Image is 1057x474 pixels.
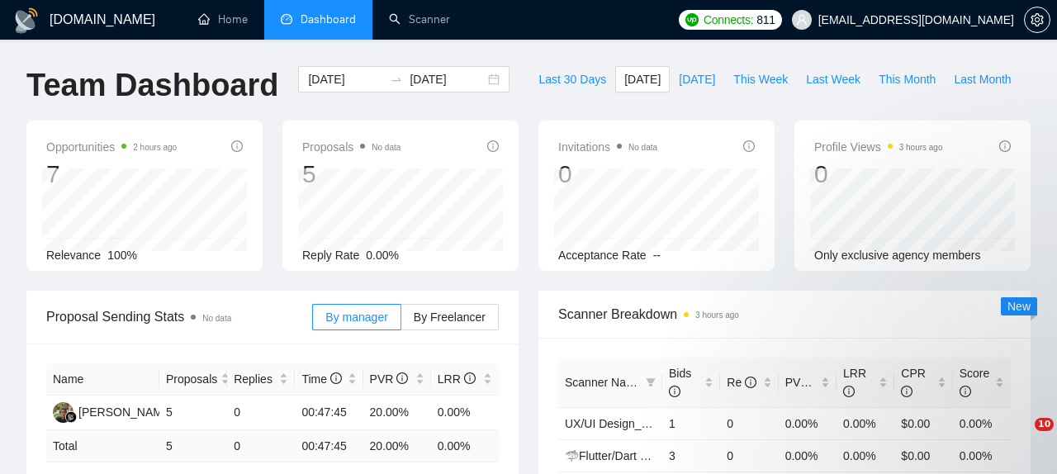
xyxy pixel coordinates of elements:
[662,439,720,472] td: 3
[438,372,476,386] span: LRR
[806,70,860,88] span: Last Week
[953,439,1011,472] td: 0.00%
[756,11,775,29] span: 811
[538,70,606,88] span: Last 30 Days
[670,66,724,92] button: [DATE]
[396,372,408,384] span: info-circle
[653,249,661,262] span: --
[301,372,341,386] span: Time
[330,372,342,384] span: info-circle
[814,249,981,262] span: Only exclusive agency members
[1001,418,1040,457] iframe: Intercom live chat
[720,407,778,439] td: 0
[558,137,657,157] span: Invitations
[945,66,1020,92] button: Last Month
[894,439,952,472] td: $0.00
[954,70,1011,88] span: Last Month
[615,66,670,92] button: [DATE]
[662,407,720,439] td: 1
[1007,300,1031,313] span: New
[325,310,387,324] span: By manager
[302,159,401,190] div: 5
[679,70,715,88] span: [DATE]
[814,137,943,157] span: Profile Views
[669,386,680,397] span: info-circle
[410,70,485,88] input: End date
[870,66,945,92] button: This Month
[720,439,778,472] td: 0
[727,376,756,389] span: Re
[227,396,295,430] td: 0
[899,143,943,152] time: 3 hours ago
[46,363,159,396] th: Name
[46,137,177,157] span: Opportunities
[1025,13,1050,26] span: setting
[370,372,409,386] span: PVR
[1035,418,1054,431] span: 10
[431,396,499,430] td: 0.00%
[669,367,691,398] span: Bids
[414,310,486,324] span: By Freelancer
[46,249,101,262] span: Relevance
[65,411,77,423] img: gigradar-bm.png
[558,159,657,190] div: 0
[308,70,383,88] input: Start date
[53,405,297,418] a: IB[PERSON_NAME] Gde [PERSON_NAME]
[133,143,177,152] time: 2 hours ago
[295,396,363,430] td: 00:47:45
[366,249,399,262] span: 0.00%
[227,430,295,462] td: 0
[464,372,476,384] span: info-circle
[1024,13,1050,26] a: setting
[431,430,499,462] td: 0.00 %
[837,439,894,472] td: 0.00%
[159,430,227,462] td: 5
[46,430,159,462] td: Total
[281,13,292,25] span: dashboard
[227,363,295,396] th: Replies
[565,417,685,430] a: UX/UI Design_Fin Tech
[628,143,657,152] span: No data
[879,70,936,88] span: This Month
[13,7,40,34] img: logo
[565,449,669,462] a: 🦈Flutter/Dart 02/07
[166,370,217,388] span: Proposals
[363,396,431,430] td: 20.00%
[389,12,450,26] a: searchScanner
[642,370,659,395] span: filter
[78,403,297,421] div: [PERSON_NAME] Gde [PERSON_NAME]
[46,159,177,190] div: 7
[814,159,943,190] div: 0
[487,140,499,152] span: info-circle
[302,249,359,262] span: Reply Rate
[390,73,403,86] span: to
[363,430,431,462] td: 20.00 %
[390,73,403,86] span: swap-right
[198,12,248,26] a: homeHome
[529,66,615,92] button: Last 30 Days
[724,66,797,92] button: This Week
[646,377,656,387] span: filter
[695,310,739,320] time: 3 hours ago
[565,376,642,389] span: Scanner Name
[796,14,808,26] span: user
[779,439,837,472] td: 0.00%
[159,363,227,396] th: Proposals
[558,304,1011,325] span: Scanner Breakdown
[999,140,1011,152] span: info-circle
[234,370,276,388] span: Replies
[202,314,231,323] span: No data
[1024,7,1050,33] button: setting
[46,306,312,327] span: Proposal Sending Stats
[295,430,363,462] td: 00:47:45
[797,66,870,92] button: Last Week
[704,11,753,29] span: Connects:
[558,249,647,262] span: Acceptance Rate
[231,140,243,152] span: info-circle
[302,137,401,157] span: Proposals
[107,249,137,262] span: 100%
[53,402,73,423] img: IB
[624,70,661,88] span: [DATE]
[301,12,356,26] span: Dashboard
[743,140,755,152] span: info-circle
